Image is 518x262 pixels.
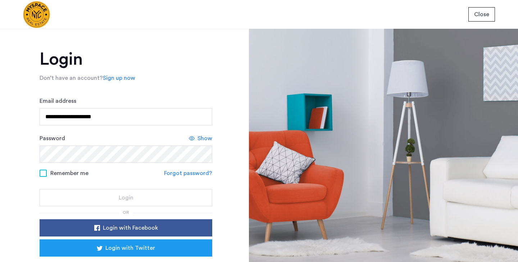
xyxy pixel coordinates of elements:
button: button [468,7,495,22]
button: button [40,189,212,206]
a: Sign up now [103,74,135,82]
a: Forgot password? [164,169,212,178]
span: or [123,210,129,215]
img: logo [23,1,50,28]
span: Show [197,134,212,143]
span: Don’t have an account? [40,75,103,81]
label: Email address [40,97,76,105]
span: Login [119,193,133,202]
span: Login with Facebook [103,224,158,232]
h1: Login [40,51,212,68]
button: button [40,219,212,236]
label: Password [40,134,65,143]
span: Close [474,10,489,19]
span: Login with Twitter [105,244,155,252]
span: Remember me [50,169,88,178]
button: button [40,239,212,257]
